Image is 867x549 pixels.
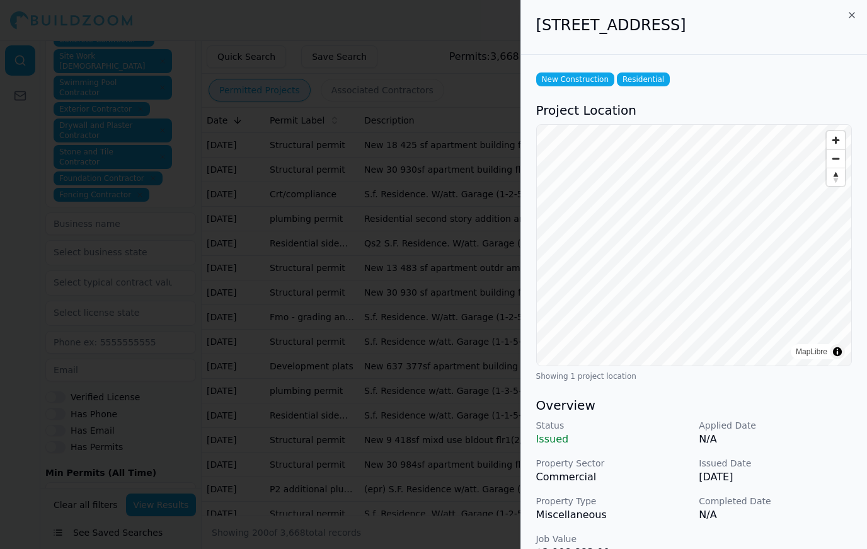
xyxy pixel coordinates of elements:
[536,432,689,447] p: Issued
[699,432,852,447] p: N/A
[536,72,614,86] span: New Construction
[699,495,852,507] p: Completed Date
[827,168,845,186] button: Reset bearing to north
[536,396,852,414] h3: Overview
[536,371,852,381] div: Showing 1 project location
[699,419,852,432] p: Applied Date
[827,131,845,149] button: Zoom in
[536,495,689,507] p: Property Type
[536,457,689,470] p: Property Sector
[536,101,852,119] h3: Project Location
[699,507,852,523] p: N/A
[830,344,845,359] summary: Toggle attribution
[699,457,852,470] p: Issued Date
[796,347,827,356] a: MapLibre
[536,507,689,523] p: Miscellaneous
[536,15,852,35] h2: [STREET_ADDRESS]
[537,125,851,366] canvas: Map
[699,470,852,485] p: [DATE]
[536,533,689,545] p: Job Value
[827,149,845,168] button: Zoom out
[617,72,670,86] span: Residential
[536,419,689,432] p: Status
[536,470,689,485] p: Commercial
